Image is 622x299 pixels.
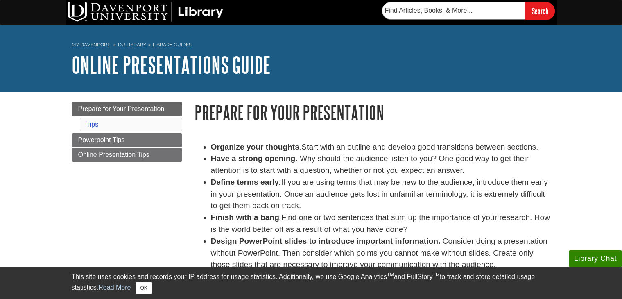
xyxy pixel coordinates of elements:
li: Why should the audience listen to you? One good way to get their attention is to start with a que... [211,153,551,177]
a: Tips [86,121,99,128]
nav: breadcrumb [72,39,551,52]
a: Library Guides [153,42,192,48]
div: This site uses cookies and records your IP address for usage statistics. Additionally, we use Goo... [72,272,551,294]
strong: Finish with a bang [211,213,279,222]
strong: Define terms early [211,178,279,186]
button: Library Chat [569,250,622,267]
img: DU Library [68,2,223,22]
form: Searches DU Library's articles, books, and more [382,2,555,20]
em: . [299,143,301,151]
h1: Prepare for Your Presentation [195,102,551,123]
button: Close [136,282,152,294]
a: Powerpoint Tips [72,133,182,147]
a: Online Presentation Tips [72,148,182,162]
sup: TM [387,272,394,278]
a: DU Library [118,42,146,48]
sup: TM [433,272,440,278]
input: Find Articles, Books, & More... [382,2,525,19]
em: . [279,178,281,186]
strong: Have a strong opening. [211,154,298,163]
a: Read More [98,284,131,291]
div: Guide Page Menu [72,102,182,162]
span: Online Presentation Tips [78,151,149,158]
li: If you are using terms that may be new to the audience, introduce them early in your presentation... [211,177,551,212]
a: Online Presentations Guide [72,52,271,77]
span: Powerpoint Tips [78,136,125,143]
em: . [279,213,281,222]
input: Search [525,2,555,20]
li: Consider doing a presentation without PowerPoint. Then consider which points you cannot make with... [211,236,551,271]
a: My Davenport [72,41,110,48]
strong: Organize your thoughts [211,143,299,151]
span: Prepare for Your Presentation [78,105,165,112]
strong: Design PowerPoint slides to introduce important information. [211,237,441,245]
li: Find one or two sentences that sum up the importance of your research. How is the world better of... [211,212,551,236]
li: Start with an outline and develop good transitions between sections. [211,141,551,153]
a: Prepare for Your Presentation [72,102,182,116]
